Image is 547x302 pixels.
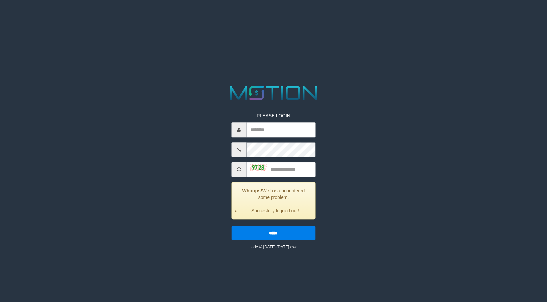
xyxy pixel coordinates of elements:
[242,188,262,193] strong: Whoops!
[226,83,321,102] img: MOTION_logo.png
[231,112,316,119] p: PLEASE LOGIN
[250,164,266,171] img: captcha
[249,245,297,249] small: code © [DATE]-[DATE] dwg
[240,207,310,214] li: Succesfully logged out!
[231,182,316,219] div: We has encountered some problem.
